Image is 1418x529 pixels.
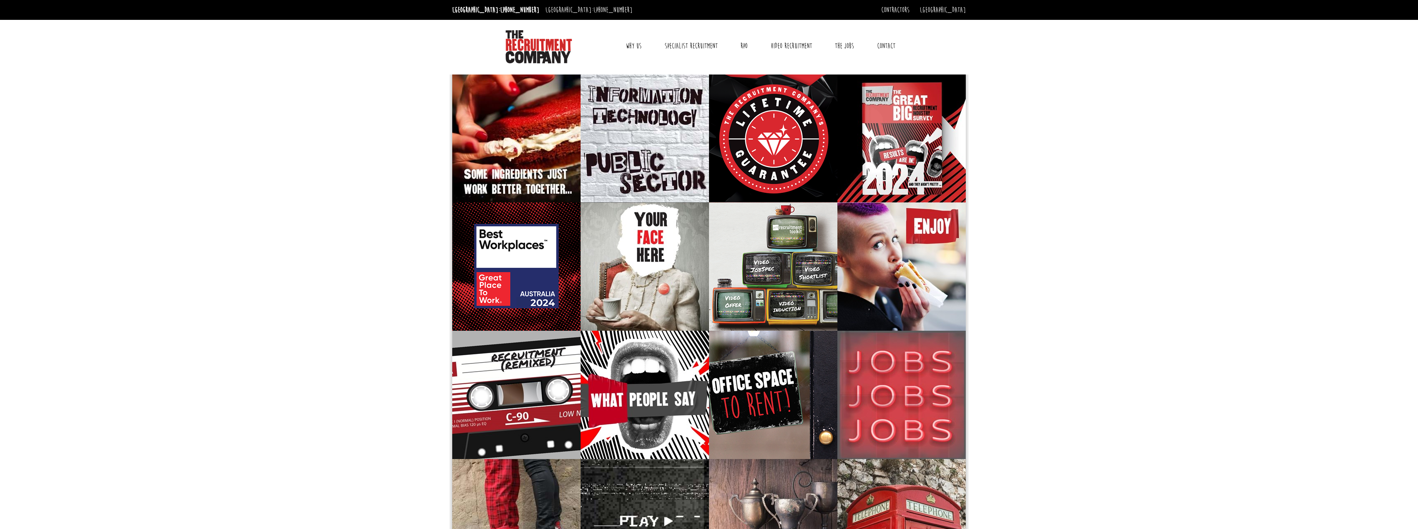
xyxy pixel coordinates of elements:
[593,5,632,14] a: [PHONE_NUMBER]
[500,5,539,14] a: [PHONE_NUMBER]
[543,3,634,17] li: [GEOGRAPHIC_DATA]:
[920,5,966,14] a: [GEOGRAPHIC_DATA]
[871,36,902,56] a: Contact
[881,5,909,14] a: Contractors
[506,30,572,63] img: The Recruitment Company
[764,36,818,56] a: Video Recruitment
[450,3,541,17] li: [GEOGRAPHIC_DATA]:
[658,36,724,56] a: Specialist Recruitment
[734,36,754,56] a: RPO
[829,36,860,56] a: The Jobs
[620,36,648,56] a: Why Us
